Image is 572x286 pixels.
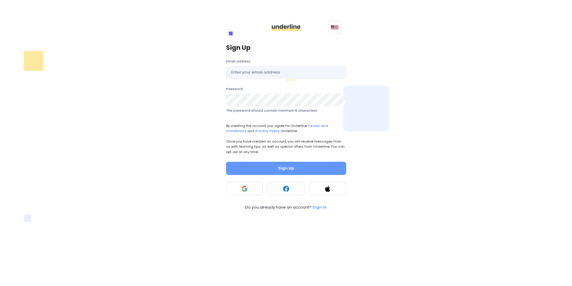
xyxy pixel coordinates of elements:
[226,59,346,64] label: Email address
[271,24,301,31] img: ddgMu+Zv+CXDCfumCWfsmuPlDdRfDDxAd9LAAAAAAElFTkSuQmCC
[226,66,346,79] input: Enter your email address
[245,204,312,210] span: Do you already have an account?
[226,44,346,51] p: Sign Up
[226,123,346,134] span: By creating the account you agree for Underline and Underline
[331,25,338,30] img: svg+xml;base64,PHN2ZyB4bWxucz0iaHR0cDovL3d3dy53My5vcmcvMjAwMC9zdmciIHhtbG5zOnhsaW5rPSJodHRwOi8vd3...
[226,123,328,133] a: Terms and Conditions
[226,108,317,113] span: The password should contain minimum 6 characters
[226,162,346,175] button: Sign Up
[312,204,327,210] p: Sign In
[255,128,280,133] a: Privacy Policy
[226,204,346,210] a: Do you already have an account? Sign In
[226,86,346,92] label: Password
[226,139,346,154] p: Once you have created an account, you will receive messages from us with learning tips, as well a...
